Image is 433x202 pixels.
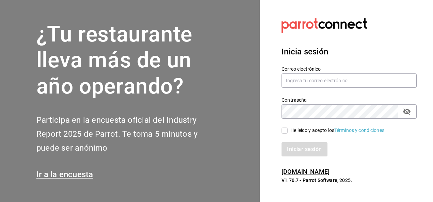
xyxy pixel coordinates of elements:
div: He leído y acepto los [290,127,386,134]
h2: Participa en la encuesta oficial del Industry Report 2025 de Parrot. Te toma 5 minutos y puede se... [36,113,220,155]
input: Ingresa tu correo electrónico [282,73,417,88]
h3: Inicia sesión [282,46,417,58]
h1: ¿Tu restaurante lleva más de un año operando? [36,21,220,100]
label: Contraseña [282,97,417,102]
label: Correo electrónico [282,66,417,71]
p: V1.70.7 - Parrot Software, 2025. [282,177,417,184]
a: Ir a la encuesta [36,170,93,179]
button: passwordField [401,106,413,117]
a: [DOMAIN_NAME] [282,168,330,175]
a: Términos y condiciones. [334,128,386,133]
